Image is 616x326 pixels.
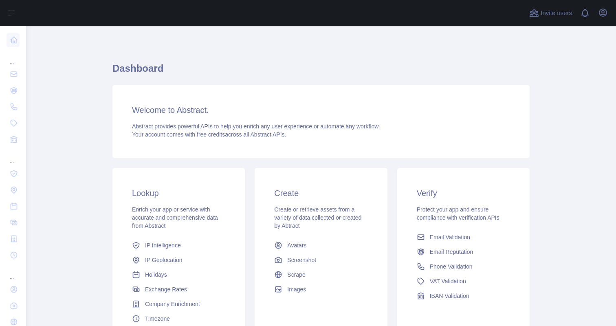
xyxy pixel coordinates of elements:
[430,292,469,300] span: IBAN Validation
[7,148,20,165] div: ...
[430,277,466,285] span: VAT Validation
[271,238,371,253] a: Avatars
[287,271,305,279] span: Scrape
[132,206,218,229] span: Enrich your app or service with accurate and comprehensive data from Abstract
[7,49,20,65] div: ...
[417,187,510,199] h3: Verify
[414,230,513,244] a: Email Validation
[414,244,513,259] a: Email Reputation
[129,267,229,282] a: Holidays
[287,241,306,249] span: Avatars
[414,289,513,303] a: IBAN Validation
[274,187,367,199] h3: Create
[145,315,170,323] span: Timezone
[271,282,371,297] a: Images
[145,300,200,308] span: Company Enrichment
[541,9,572,18] span: Invite users
[197,131,225,138] span: free credits
[145,241,181,249] span: IP Intelligence
[132,187,225,199] h3: Lookup
[129,253,229,267] a: IP Geolocation
[145,271,167,279] span: Holidays
[7,264,20,280] div: ...
[414,259,513,274] a: Phone Validation
[271,253,371,267] a: Screenshot
[287,256,316,264] span: Screenshot
[528,7,574,20] button: Invite users
[112,62,530,81] h1: Dashboard
[417,206,499,221] span: Protect your app and ensure compliance with verification APIs
[287,285,306,293] span: Images
[129,238,229,253] a: IP Intelligence
[132,123,380,130] span: Abstract provides powerful APIs to help you enrich any user experience or automate any workflow.
[132,131,286,138] span: Your account comes with across all Abstract APIs.
[145,256,183,264] span: IP Geolocation
[129,282,229,297] a: Exchange Rates
[132,104,510,116] h3: Welcome to Abstract.
[414,274,513,289] a: VAT Validation
[271,267,371,282] a: Scrape
[430,233,470,241] span: Email Validation
[274,206,361,229] span: Create or retrieve assets from a variety of data collected or created by Abtract
[129,297,229,311] a: Company Enrichment
[129,311,229,326] a: Timezone
[430,262,473,271] span: Phone Validation
[430,248,473,256] span: Email Reputation
[145,285,187,293] span: Exchange Rates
